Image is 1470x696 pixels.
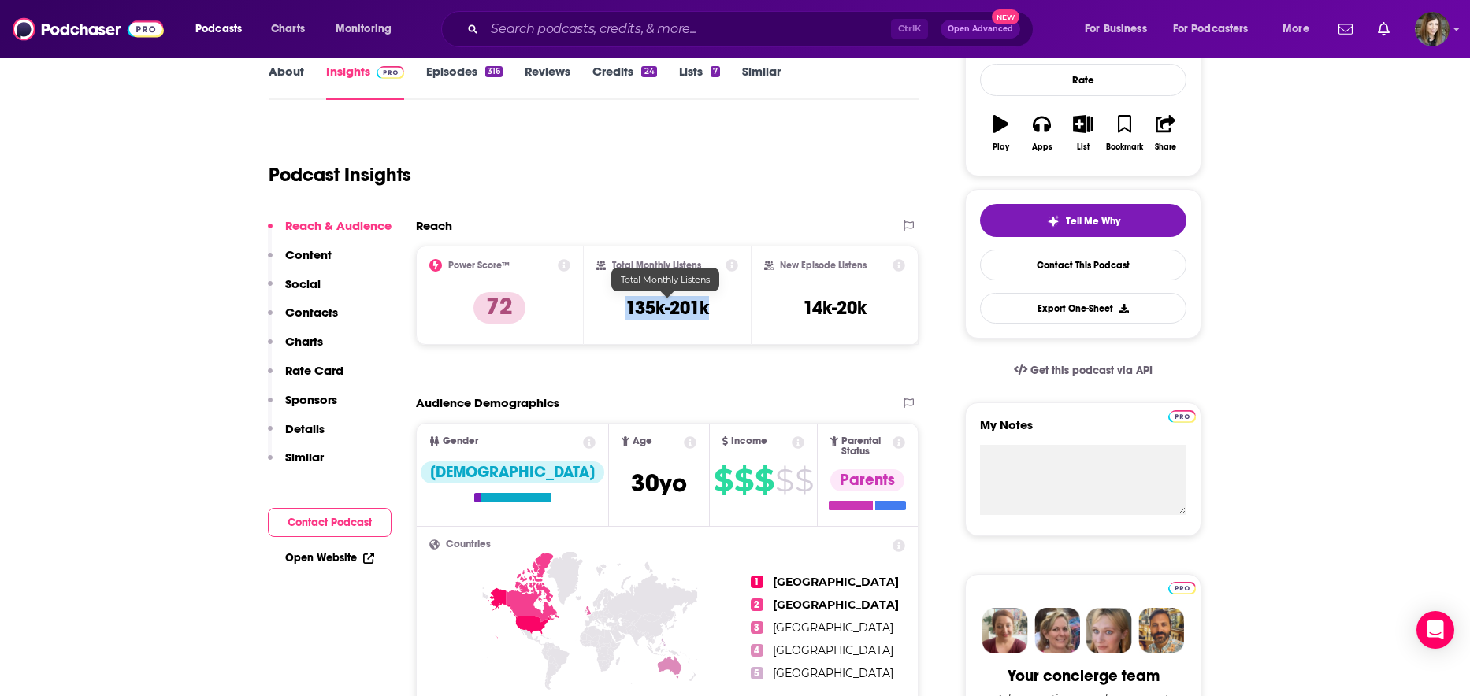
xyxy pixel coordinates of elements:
a: InsightsPodchaser Pro [326,64,404,100]
p: Reach & Audience [285,218,392,233]
img: Podchaser Pro [1168,410,1196,423]
span: 5 [751,667,763,679]
h1: Podcast Insights [269,163,411,187]
span: $ [734,468,753,493]
span: [GEOGRAPHIC_DATA] [773,575,899,589]
span: 2 [751,598,763,611]
div: 24 [641,66,656,77]
h3: 14k-20k [803,296,867,320]
a: Show notifications dropdown [1332,16,1359,43]
button: Content [268,247,332,276]
span: More [1283,18,1309,40]
span: [GEOGRAPHIC_DATA] [773,666,893,680]
a: Episodes316 [426,64,503,100]
img: Sydney Profile [982,608,1028,653]
span: New [992,9,1020,24]
button: open menu [184,17,262,42]
button: Social [268,276,321,305]
button: open menu [325,17,412,42]
img: Barbara Profile [1034,608,1080,653]
input: Search podcasts, credits, & more... [484,17,891,42]
p: 72 [473,292,525,324]
div: 316 [485,66,503,77]
span: Income [731,436,767,446]
span: $ [755,468,774,493]
a: Reviews [525,64,570,100]
span: Tell Me Why [1066,215,1120,228]
span: For Podcasters [1173,18,1249,40]
span: $ [714,468,733,493]
span: Monitoring [336,18,392,40]
span: Parental Status [841,436,890,457]
span: Open Advanced [948,25,1013,33]
button: Apps [1021,105,1062,161]
p: Content [285,247,332,262]
button: Share [1145,105,1186,161]
a: Charts [261,17,314,42]
span: Countries [446,539,491,550]
button: tell me why sparkleTell Me Why [980,204,1186,237]
h2: Power Score™ [448,260,510,271]
div: [DEMOGRAPHIC_DATA] [421,461,604,483]
span: 3 [751,621,763,634]
span: Gender [443,436,478,446]
div: Parents [830,469,904,491]
img: tell me why sparkle [1047,215,1060,228]
img: Jules Profile [1086,608,1132,653]
span: 4 [751,644,763,657]
span: Age [633,436,652,446]
p: Details [285,421,325,436]
a: Show notifications dropdown [1372,16,1396,43]
h2: Reach [416,218,452,233]
span: $ [775,468,793,493]
button: Sponsors [268,392,337,421]
div: Your concierge team [1008,666,1160,686]
img: Podchaser Pro [377,66,404,79]
img: Podchaser - Follow, Share and Rate Podcasts [13,14,164,44]
span: 1 [751,576,763,588]
button: List [1063,105,1104,161]
img: User Profile [1415,12,1450,46]
a: Similar [742,64,781,100]
a: Lists7 [679,64,720,100]
span: [GEOGRAPHIC_DATA] [773,620,893,635]
a: Pro website [1168,408,1196,423]
span: Charts [271,18,305,40]
button: Show profile menu [1415,12,1450,46]
div: Apps [1032,143,1052,152]
div: Open Intercom Messenger [1416,611,1454,649]
button: Details [268,421,325,450]
h2: New Episode Listens [780,260,867,271]
button: Reach & Audience [268,218,392,247]
button: open menu [1163,17,1271,42]
a: Get this podcast via API [1001,351,1165,390]
h3: 135k-201k [625,296,709,320]
span: 30 yo [631,468,687,498]
span: $ [795,468,813,493]
img: Podchaser Pro [1168,582,1196,594]
div: Rate [980,64,1186,96]
button: Open AdvancedNew [941,20,1020,39]
span: Total Monthly Listens [621,274,710,285]
span: Ctrl K [891,19,928,39]
p: Similar [285,450,324,465]
div: List [1077,143,1090,152]
span: Get this podcast via API [1030,364,1153,377]
span: For Business [1085,18,1147,40]
button: open menu [1074,17,1167,42]
p: Charts [285,334,323,349]
button: Rate Card [268,363,343,392]
p: Social [285,276,321,291]
h2: Audience Demographics [416,395,559,410]
label: My Notes [980,417,1186,445]
p: Sponsors [285,392,337,407]
a: About [269,64,304,100]
div: Bookmark [1106,143,1143,152]
p: Rate Card [285,363,343,378]
span: Podcasts [195,18,242,40]
div: 7 [711,66,720,77]
button: Contacts [268,305,338,334]
p: Contacts [285,305,338,320]
button: Play [980,105,1021,161]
